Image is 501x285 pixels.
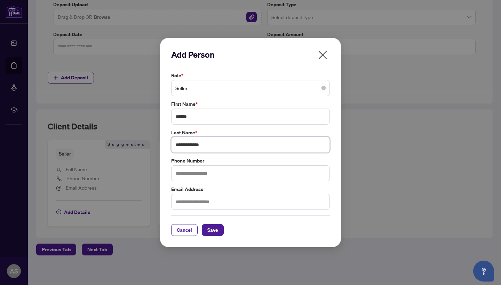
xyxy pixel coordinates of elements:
[171,49,330,60] h2: Add Person
[171,224,198,236] button: Cancel
[171,157,330,165] label: Phone Number
[202,224,224,236] button: Save
[171,72,330,79] label: Role
[171,129,330,136] label: Last Name
[317,49,328,61] span: close
[177,224,192,236] span: Cancel
[171,100,330,108] label: First Name
[321,86,326,90] span: close-circle
[207,224,218,236] span: Save
[175,81,326,95] span: Seller
[473,261,494,282] button: Open asap
[171,185,330,193] label: Email Address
